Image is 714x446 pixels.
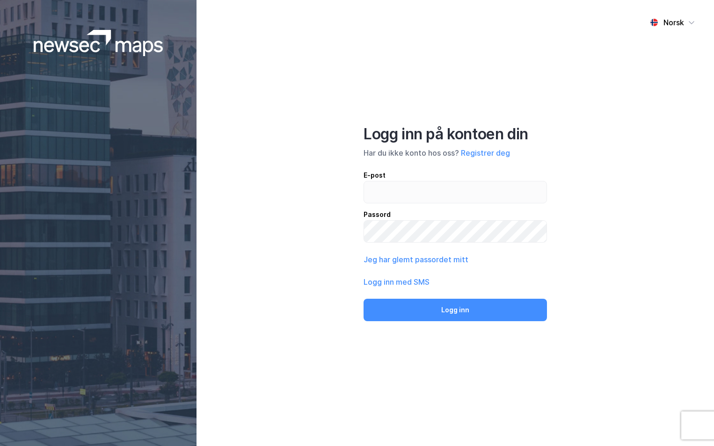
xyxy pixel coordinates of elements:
[34,30,163,56] img: logoWhite.bf58a803f64e89776f2b079ca2356427.svg
[364,147,547,158] div: Har du ikke konto hos oss?
[461,147,510,158] button: Registrer deg
[663,17,684,28] div: Norsk
[364,125,547,144] div: Logg inn på kontoen din
[364,170,547,181] div: E-post
[364,209,547,220] div: Passord
[364,299,547,321] button: Logg inn
[364,276,430,288] button: Logg inn med SMS
[364,254,468,265] button: Jeg har glemt passordet mitt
